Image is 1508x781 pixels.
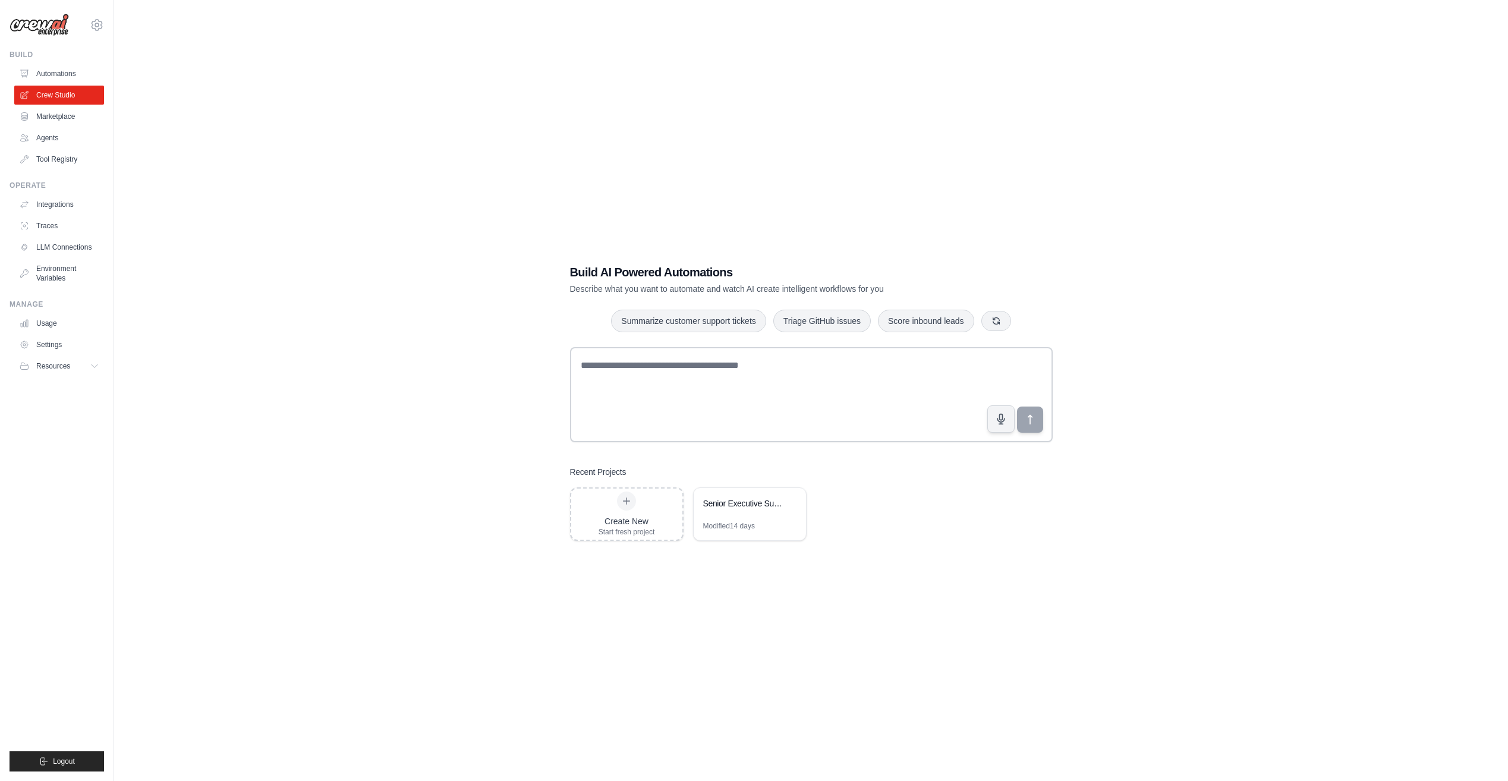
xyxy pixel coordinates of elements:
[570,466,627,478] h3: Recent Projects
[14,259,104,288] a: Environment Variables
[599,527,655,537] div: Start fresh project
[14,195,104,214] a: Integrations
[10,181,104,190] div: Operate
[10,14,69,36] img: Logo
[10,751,104,771] button: Logout
[14,238,104,257] a: LLM Connections
[703,497,785,509] div: Senior Executive Supply Chain Intelligence Blog
[987,405,1015,433] button: Click to speak your automation idea
[570,283,969,295] p: Describe what you want to automate and watch AI create intelligent workflows for you
[10,300,104,309] div: Manage
[773,310,871,332] button: Triage GitHub issues
[878,310,974,332] button: Score inbound leads
[14,357,104,376] button: Resources
[14,216,104,235] a: Traces
[611,310,766,332] button: Summarize customer support tickets
[14,335,104,354] a: Settings
[14,64,104,83] a: Automations
[14,86,104,105] a: Crew Studio
[599,515,655,527] div: Create New
[36,361,70,371] span: Resources
[570,264,969,281] h1: Build AI Powered Automations
[10,50,104,59] div: Build
[14,128,104,147] a: Agents
[14,150,104,169] a: Tool Registry
[14,314,104,333] a: Usage
[703,521,755,531] div: Modified 14 days
[14,107,104,126] a: Marketplace
[981,311,1011,331] button: Get new suggestions
[53,757,75,766] span: Logout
